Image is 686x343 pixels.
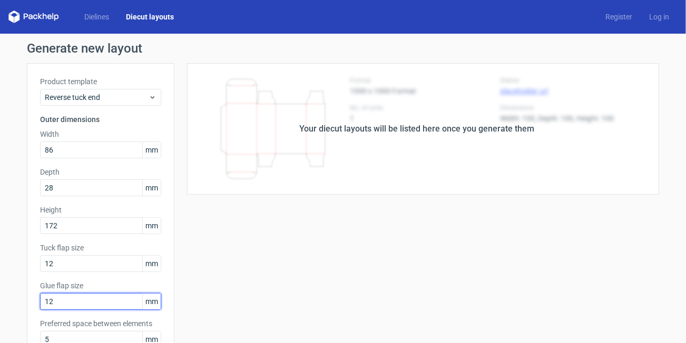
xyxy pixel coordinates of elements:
[142,294,161,309] span: mm
[40,243,161,253] label: Tuck flap size
[45,92,149,103] span: Reverse tuck end
[40,114,161,125] h3: Outer dimensions
[142,142,161,158] span: mm
[40,167,161,177] label: Depth
[142,256,161,271] span: mm
[27,42,659,55] h1: Generate new layout
[40,129,161,139] label: Width
[40,280,161,291] label: Glue flap size
[40,318,161,329] label: Preferred space between elements
[142,218,161,234] span: mm
[40,76,161,87] label: Product template
[142,180,161,196] span: mm
[76,12,117,22] a: Dielines
[597,12,641,22] a: Register
[299,123,534,135] div: Your diecut layouts will be listed here once you generate them
[40,205,161,215] label: Height
[641,12,678,22] a: Log in
[117,12,182,22] a: Diecut layouts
